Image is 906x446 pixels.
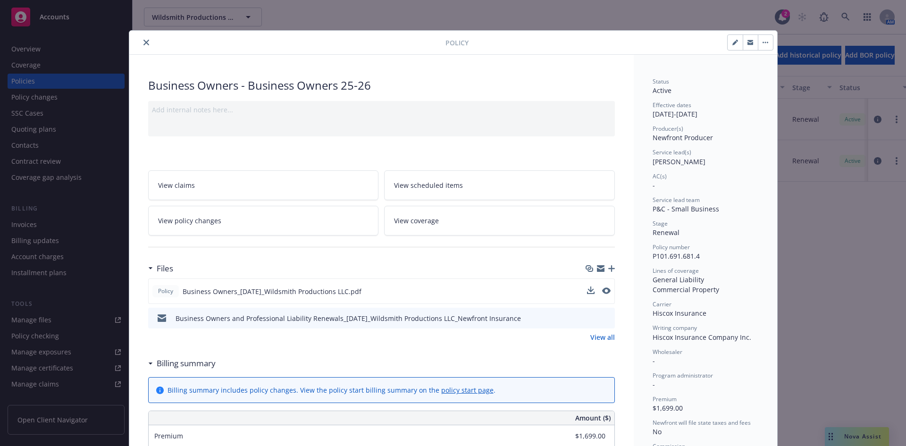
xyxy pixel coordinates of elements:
div: Files [148,262,173,275]
a: View policy changes [148,206,379,236]
span: - [653,356,655,365]
span: Hiscox Insurance Company Inc. [653,333,751,342]
span: Service lead(s) [653,148,691,156]
span: P&C - Small Business [653,204,719,213]
div: Add internal notes here... [152,105,611,115]
span: $1,699.00 [653,404,683,412]
span: Producer(s) [653,125,683,133]
input: 0.00 [550,429,611,443]
span: No [653,427,662,436]
div: Billing summary includes policy changes. View the policy start billing summary on the . [168,385,495,395]
div: General Liability [653,275,758,285]
button: close [141,37,152,48]
span: View coverage [394,216,439,226]
span: P101.691.681.4 [653,252,700,261]
a: policy start page [441,386,494,395]
span: Newfront Producer [653,133,713,142]
span: Policy [156,287,175,295]
button: preview file [602,286,611,296]
button: download file [587,313,595,323]
span: - [653,380,655,389]
span: Renewal [653,228,679,237]
span: Stage [653,219,668,227]
span: Status [653,77,669,85]
div: [DATE] - [DATE] [653,101,758,119]
button: preview file [602,287,611,294]
span: [PERSON_NAME] [653,157,705,166]
div: Billing summary [148,357,216,370]
span: Business Owners_[DATE]_Wildsmith Productions LLC.pdf [183,286,361,296]
h3: Files [157,262,173,275]
h3: Billing summary [157,357,216,370]
span: Amount ($) [575,413,611,423]
span: Newfront will file state taxes and fees [653,419,751,427]
span: Service lead team [653,196,700,204]
a: View all [590,332,615,342]
button: preview file [603,313,611,323]
div: Business Owners - Business Owners 25-26 [148,77,615,93]
span: Policy number [653,243,690,251]
span: Policy [445,38,469,48]
span: Wholesaler [653,348,682,356]
span: View scheduled items [394,180,463,190]
span: Lines of coverage [653,267,699,275]
a: View claims [148,170,379,200]
span: Carrier [653,300,671,308]
span: Hiscox Insurance [653,309,706,318]
span: Program administrator [653,371,713,379]
a: View scheduled items [384,170,615,200]
span: View policy changes [158,216,221,226]
span: - [653,181,655,190]
span: Writing company [653,324,697,332]
span: Effective dates [653,101,691,109]
a: View coverage [384,206,615,236]
div: Business Owners and Professional Liability Renewals_[DATE]_Wildsmith Productions LLC_Newfront Ins... [176,313,521,323]
button: download file [587,286,595,296]
div: Commercial Property [653,285,758,295]
span: Active [653,86,671,95]
button: download file [587,286,595,294]
span: AC(s) [653,172,667,180]
span: Premium [154,431,183,440]
span: Premium [653,395,677,403]
span: View claims [158,180,195,190]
